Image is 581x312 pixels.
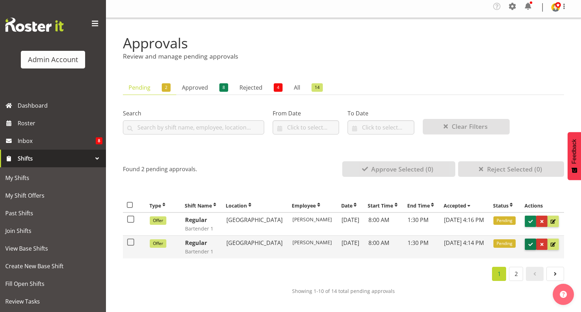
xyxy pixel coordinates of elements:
[123,52,564,60] h2: Review and manage pending approvals
[337,212,364,236] td: [DATE]
[123,109,264,118] label: Search
[288,199,337,213] th: Employee
[234,80,288,95] a: Rejected
[2,169,104,187] a: My Shifts
[521,199,564,213] th: Actions
[273,120,339,134] input: Click to select...
[568,132,581,180] button: Feedback - Show survey
[440,236,489,259] td: [DATE] 4:14 PM
[403,212,440,236] td: 1:30 PM
[551,3,560,12] img: admin-rosteritf9cbda91fdf824d97c9d6345b1f660ea.png
[181,199,222,213] th: Shift Name
[274,83,283,92] span: 4
[452,122,488,131] span: Clear Filters
[222,199,288,213] th: Location
[525,216,536,227] button: Quick Approve
[2,204,104,222] a: Past Shifts
[5,243,101,254] span: View Base Shifts
[489,199,521,213] th: Status
[348,109,414,118] label: To Date
[123,80,176,95] a: Pending
[493,216,516,225] span: Pending
[571,139,577,164] span: Feedback
[222,212,288,236] td: [GEOGRAPHIC_DATA]
[423,119,510,134] button: Clear Filters
[493,239,516,248] span: Pending
[403,236,440,259] td: 1:30 PM
[364,199,403,213] th: Start Time
[440,212,489,236] td: [DATE] 4:16 PM
[185,216,207,224] strong: Regular
[123,35,564,51] h1: Approvals
[364,212,403,236] td: 8:00 AM
[18,136,96,146] span: Inbox
[185,225,213,232] small: Bartender 1
[2,240,104,257] a: View Base Shifts
[560,291,567,298] img: help-xxl-2.png
[342,161,455,177] button: Approve Selected (0)
[5,173,101,183] span: My Shifts
[185,248,213,255] small: Bartender 1
[18,153,92,164] span: Shifts
[2,222,104,240] a: Join Shifts
[2,187,104,204] a: My Shift Offers
[348,120,414,134] input: Click to select...
[18,100,102,111] span: Dashboard
[536,239,547,250] button: Quick Reject
[18,118,102,128] span: Roster
[547,239,559,250] button: View Details & Add Notes
[5,278,101,289] span: Fill Open Shifts
[2,275,104,293] a: Fill Open Shifts
[5,261,101,271] span: Create New Base Shift
[150,239,166,248] span: Offer
[458,161,564,177] button: Reject Selected (0)
[536,216,547,227] button: Quick Reject
[292,288,395,294] small: Showing 1-10 of 14 total pending approvals
[185,239,207,247] strong: Regular
[292,216,333,223] p: [PERSON_NAME]
[312,83,323,92] span: 14
[5,208,101,218] span: Past Shifts
[96,137,102,144] span: 8
[440,199,489,213] th: Accepted
[371,164,433,174] span: Approve Selected (0)
[337,236,364,259] td: [DATE]
[403,199,440,213] th: End Time
[5,226,101,236] span: Join Shifts
[509,267,523,281] a: 2
[146,199,181,213] th: Type
[5,190,101,201] span: My Shift Offers
[219,83,228,92] span: 8
[162,83,171,92] span: 2
[364,236,403,259] td: 8:00 AM
[273,109,339,118] label: From Date
[5,18,64,32] img: Rosterit website logo
[123,166,197,173] p: Found 2 pending approvals.
[2,293,104,310] a: Review Tasks
[525,239,536,250] button: Quick Approve
[123,120,264,134] input: Search by shift name, employee, location...
[222,236,288,259] td: [GEOGRAPHIC_DATA]
[288,80,328,95] a: All
[176,80,234,95] a: Approved
[28,54,78,65] div: Admin Account
[337,199,364,213] th: Date
[487,164,542,174] span: Reject Selected (0)
[547,216,559,227] button: View Details & Add Notes
[292,239,333,246] p: [PERSON_NAME]
[5,296,101,307] span: Review Tasks
[150,216,166,225] span: Offer
[2,257,104,275] a: Create New Base Shift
